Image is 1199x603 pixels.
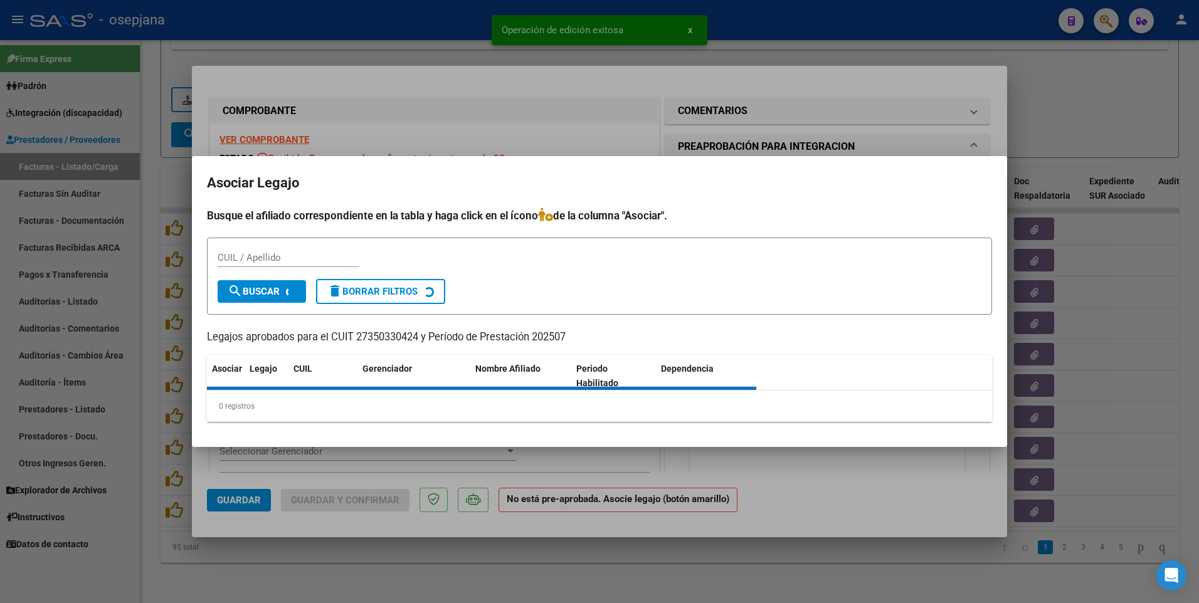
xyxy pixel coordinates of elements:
mat-icon: delete [327,283,342,298]
span: Legajo [250,364,277,374]
div: Open Intercom Messenger [1156,560,1186,590]
div: 0 registros [207,391,992,422]
datatable-header-cell: Periodo Habilitado [571,355,656,397]
span: CUIL [293,364,312,374]
datatable-header-cell: Asociar [207,355,245,397]
span: Borrar Filtros [327,286,418,297]
button: Borrar Filtros [316,279,445,304]
h4: Busque el afiliado correspondiente en la tabla y haga click en el ícono de la columna "Asociar". [207,207,992,224]
span: Periodo Habilitado [576,364,618,388]
datatable-header-cell: CUIL [288,355,357,397]
span: Dependencia [661,364,714,374]
span: Gerenciador [362,364,412,374]
datatable-header-cell: Gerenciador [357,355,470,397]
h2: Asociar Legajo [207,171,992,195]
datatable-header-cell: Dependencia [656,355,757,397]
button: Buscar [218,280,306,303]
span: Asociar [212,364,242,374]
span: Nombre Afiliado [475,364,541,374]
datatable-header-cell: Legajo [245,355,288,397]
p: Legajos aprobados para el CUIT 27350330424 y Período de Prestación 202507 [207,330,992,345]
datatable-header-cell: Nombre Afiliado [470,355,571,397]
mat-icon: search [228,283,243,298]
span: Buscar [228,286,280,297]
